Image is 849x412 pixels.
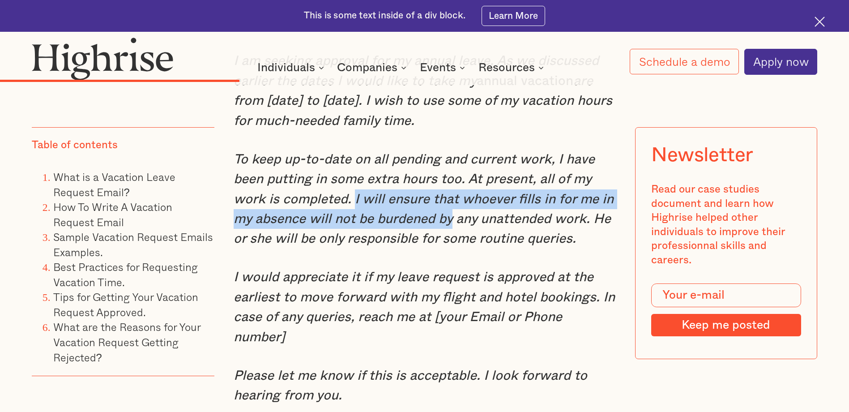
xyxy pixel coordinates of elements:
[53,259,198,291] a: Best Practices for Requesting Vacation Time.
[651,314,801,336] input: Keep me posted
[651,283,801,307] input: Your e-mail
[234,51,615,131] p: annual vacation
[257,62,327,73] div: Individuals
[234,153,614,246] em: To keep up-to-date on all pending and current work, I have been putting in some extra hours too. ...
[234,270,615,343] em: I would appreciate it if my leave request is approved at the earliest to move forward with my fli...
[53,289,198,321] a: Tips for Getting Your Vacation Request Approved.
[337,62,397,73] div: Companies
[234,74,612,128] em: are from [date] to [date]. I wish to use some of my vacation hours for much-needed family time.
[420,62,468,73] div: Events
[304,9,465,22] div: This is some text inside of a div block.
[53,228,213,260] a: Sample Vacation Request Emails Examples.
[482,6,546,26] a: Learn More
[651,144,753,167] div: Newsletter
[32,37,174,80] img: Highrise logo
[257,62,315,73] div: Individuals
[630,49,738,74] a: Schedule a demo
[53,198,172,230] a: How To Write A Vacation Request Email
[234,369,587,402] em: Please let me know if this is acceptable. I look forward to hearing from you.
[234,54,599,87] em: I am seeking approval for my annual leave. As we discussed earlier the dates I would like to take my
[478,62,546,73] div: Resources
[651,183,801,267] div: Read our case studies document and learn how Highrise helped other individuals to improve their p...
[651,283,801,336] form: Modal Form
[744,49,817,75] a: Apply now
[815,17,825,27] img: Cross icon
[32,138,118,153] div: Table of contents
[53,168,175,200] a: What is a Vacation Leave Request Email?
[337,62,409,73] div: Companies
[420,62,456,73] div: Events
[478,62,535,73] div: Resources
[53,319,201,365] a: What are the Reasons for Your Vacation Request Getting Rejected?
